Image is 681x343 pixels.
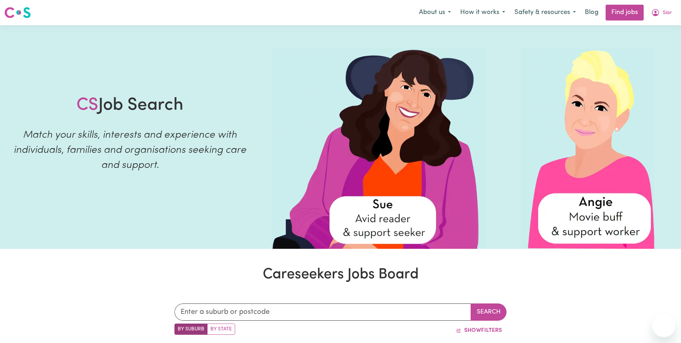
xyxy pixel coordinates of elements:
button: Safety & resources [510,5,580,20]
span: Siar [663,9,672,17]
label: Search by state [207,324,235,335]
button: My Account [647,5,677,20]
span: Show [464,328,481,333]
a: Find jobs [606,5,644,20]
label: Search by suburb/post code [174,324,207,335]
a: Careseekers logo [4,4,31,21]
span: CS [76,97,98,114]
iframe: Button to launch messaging window, conversation in progress [652,314,675,337]
button: About us [414,5,456,20]
a: Blog [580,5,603,20]
h1: Job Search [76,95,183,116]
p: Match your skills, interests and experience with individuals, families and organisations seeking ... [9,128,251,173]
button: Search [471,303,507,321]
input: Enter a suburb or postcode [174,303,471,321]
img: Careseekers logo [4,6,31,19]
button: ShowFilters [451,324,507,337]
button: How it works [456,5,510,20]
